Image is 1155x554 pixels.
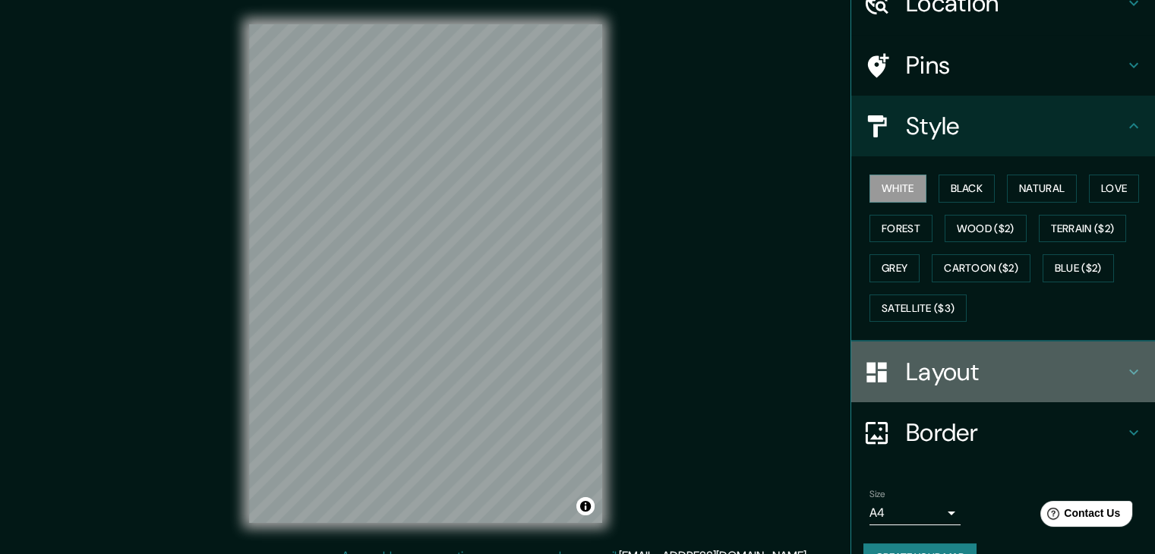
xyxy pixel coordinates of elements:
[851,35,1155,96] div: Pins
[906,357,1125,387] h4: Layout
[945,215,1027,243] button: Wood ($2)
[1020,495,1138,537] iframe: Help widget launcher
[939,175,996,203] button: Black
[869,254,920,282] button: Grey
[1043,254,1114,282] button: Blue ($2)
[906,111,1125,141] h4: Style
[869,175,926,203] button: White
[869,294,967,323] button: Satellite ($3)
[906,417,1125,448] h4: Border
[851,342,1155,402] div: Layout
[869,215,933,243] button: Forest
[851,402,1155,463] div: Border
[932,254,1030,282] button: Cartoon ($2)
[249,24,602,523] canvas: Map
[869,501,961,525] div: A4
[1089,175,1139,203] button: Love
[869,488,885,501] label: Size
[906,50,1125,80] h4: Pins
[576,497,595,515] button: Toggle attribution
[851,96,1155,156] div: Style
[1007,175,1077,203] button: Natural
[1039,215,1127,243] button: Terrain ($2)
